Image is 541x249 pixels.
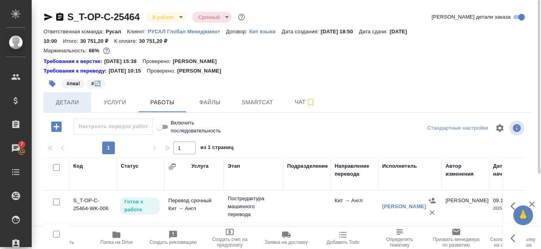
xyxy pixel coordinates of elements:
button: Определить тематику [371,227,428,249]
button: Скопировать ссылку на оценку заказа [484,227,541,249]
span: Настроить таблицу [490,119,509,138]
button: Назначить [426,195,438,207]
span: Работы [143,98,181,107]
button: Здесь прячутся важные кнопки [506,197,525,216]
button: Здесь прячутся важные кнопки [506,229,525,248]
span: 7 [15,140,28,148]
p: Готов к работе [124,198,155,214]
p: Клиент: [127,29,148,34]
button: 🙏 [513,205,533,225]
p: [PERSON_NAME] [177,67,227,75]
p: К оплате: [114,38,139,44]
button: Удалить [426,207,438,218]
div: В работе [192,12,232,23]
span: [PERSON_NAME] детали заказа [432,13,511,21]
a: Кит языки [249,28,282,34]
p: Русал [106,29,127,34]
a: 7 [2,138,30,158]
span: Определить тематику [376,237,423,248]
span: Детали [48,98,86,107]
button: Заявка на доставку [258,227,315,249]
button: Папка на Drive [88,227,145,249]
td: Перевод срочный Кит → Англ [164,193,224,220]
span: Создать счет на предоплату [206,237,253,248]
button: В работе [150,14,176,21]
p: Маржинальность: [44,48,89,54]
p: [PERSON_NAME] [173,57,223,65]
div: Нажми, чтобы открыть папку с инструкцией [44,57,104,65]
button: Скопировать ссылку для ЯМессенджера [44,12,53,22]
button: Срочный [196,14,222,21]
span: 🙏 [516,207,530,224]
button: Скопировать ссылку [55,12,65,22]
button: Добавить тэг [44,75,61,92]
button: Пересчитать [32,227,88,249]
p: Дата создания: [282,29,320,34]
button: Создать счет на предоплату [202,227,258,249]
span: Посмотреть информацию [509,121,526,136]
p: 2025 [493,205,525,213]
a: S_T-OP-C-25464 [67,11,140,22]
div: Исполнитель может приступить к работе [119,197,160,215]
div: В работе [146,12,186,23]
div: split button [425,122,490,134]
button: Призвать менеджера по развитию [428,227,484,249]
p: [DATE] 15:38 [104,57,143,65]
button: Создать рекламацию [145,227,202,249]
button: Добавить Todo [314,227,371,249]
a: Требования к переводу: [44,67,109,75]
div: Код [73,162,83,170]
p: [DATE] 18:50 [321,29,359,34]
div: Нажми, чтобы открыть папку с инструкцией [44,67,109,75]
p: Проверено: [143,57,173,65]
div: Услуга [191,162,208,170]
span: Призвать менеджера по развитию [432,237,480,248]
div: Автор изменения [446,162,485,178]
span: Smartcat [238,98,276,107]
span: Папка на Drive [100,239,133,245]
td: Кит → Англ [331,193,378,220]
button: 8821.60 RUB; [101,46,112,56]
div: Подразделение [287,162,328,170]
span: Создать рекламацию [150,239,197,245]
button: Добавить работу [46,119,67,135]
p: Ответственная команда: [44,29,106,34]
a: [PERSON_NAME] [382,203,426,209]
p: 30 751,20 ₽ [80,38,114,44]
p: 30 751,20 ₽ [139,38,173,44]
p: Дата сдачи: [359,29,389,34]
p: 66% [89,48,101,54]
span: из 1 страниц [200,143,234,154]
p: 09.10, [493,197,508,203]
span: Услуги [96,98,134,107]
div: Исполнитель [382,162,417,170]
span: Скопировать ссылку на оценку заказа [489,237,536,248]
button: Доп статусы указывают на важность/срочность заказа [236,12,247,22]
button: Сгруппировать [168,163,176,170]
p: [DATE] 10:15 [109,67,147,75]
span: Файлы [191,98,229,107]
svg: Подписаться [306,98,315,107]
div: Этап [228,162,240,170]
p: Договор: [226,29,250,34]
span: Заявка на доставку [265,239,308,245]
a: РУСАЛ Глобал Менеджмент [148,28,226,34]
a: Требования к верстке: [44,57,104,65]
p: Проверено: [147,67,177,75]
div: Дата начала [493,162,525,178]
td: S_T-OP-C-25464-WK-006 [69,193,117,220]
span: Добавить Todo [327,239,359,245]
div: Направление перевода [335,162,374,178]
p: Итого: [63,38,80,44]
p: #🔄️ [91,80,100,88]
span: Включить последовательность [171,119,221,135]
p: #лка! [67,80,80,88]
div: Статус [121,162,139,170]
td: [PERSON_NAME] [442,193,489,220]
span: 🔄️ [86,80,106,86]
span: Чат [286,97,324,107]
p: Постредактура машинного перевода [228,195,279,218]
